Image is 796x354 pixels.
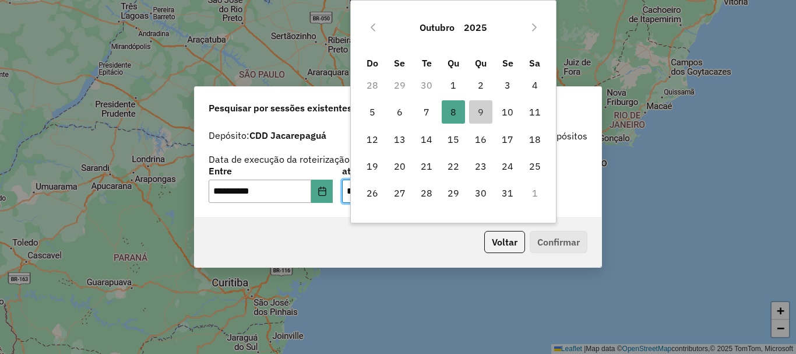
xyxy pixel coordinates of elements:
[494,126,521,153] td: 17
[523,128,547,151] span: 18
[440,153,467,180] td: 22
[496,128,519,151] span: 17
[209,152,353,166] label: Data de execução da roteirização:
[367,57,378,69] span: Do
[475,57,487,69] span: Qu
[361,100,384,124] span: 5
[413,126,440,153] td: 14
[494,153,521,180] td: 24
[361,181,384,205] span: 26
[467,180,494,206] td: 30
[496,73,519,97] span: 3
[311,180,333,203] button: Choose Date
[413,72,440,99] td: 30
[496,100,519,124] span: 10
[521,99,548,125] td: 11
[394,57,405,69] span: Se
[359,126,386,153] td: 12
[364,18,382,37] button: Previous Month
[521,126,548,153] td: 18
[422,57,432,69] span: Te
[442,100,465,124] span: 8
[388,181,411,205] span: 27
[386,99,413,125] td: 6
[415,100,438,124] span: 7
[388,128,411,151] span: 13
[467,99,494,125] td: 9
[359,72,386,99] td: 28
[442,155,465,178] span: 22
[413,180,440,206] td: 28
[484,231,525,253] button: Voltar
[440,180,467,206] td: 29
[469,155,492,178] span: 23
[521,153,548,180] td: 25
[440,72,467,99] td: 1
[386,180,413,206] td: 27
[413,99,440,125] td: 7
[525,18,544,37] button: Next Month
[448,57,459,69] span: Qu
[502,57,513,69] span: Se
[442,73,465,97] span: 1
[359,99,386,125] td: 5
[209,101,352,115] span: Pesquisar por sessões existentes
[494,72,521,99] td: 3
[523,100,547,124] span: 11
[496,155,519,178] span: 24
[386,153,413,180] td: 20
[496,181,519,205] span: 31
[494,180,521,206] td: 31
[386,126,413,153] td: 13
[469,181,492,205] span: 30
[361,128,384,151] span: 12
[415,13,459,41] button: Choose Month
[415,181,438,205] span: 28
[467,72,494,99] td: 2
[529,57,540,69] span: Sa
[388,155,411,178] span: 20
[494,99,521,125] td: 10
[209,128,326,142] label: Depósito:
[467,126,494,153] td: 16
[442,128,465,151] span: 15
[459,13,492,41] button: Choose Year
[342,164,466,178] label: até
[388,100,411,124] span: 6
[469,73,492,97] span: 2
[523,155,547,178] span: 25
[440,99,467,125] td: 8
[440,126,467,153] td: 15
[359,180,386,206] td: 26
[415,128,438,151] span: 14
[442,181,465,205] span: 29
[249,129,326,141] strong: CDD Jacarepaguá
[386,72,413,99] td: 29
[361,155,384,178] span: 19
[209,164,333,178] label: Entre
[521,72,548,99] td: 4
[359,153,386,180] td: 19
[467,153,494,180] td: 23
[413,153,440,180] td: 21
[521,180,548,206] td: 1
[469,100,492,124] span: 9
[469,128,492,151] span: 16
[523,73,547,97] span: 4
[415,155,438,178] span: 21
